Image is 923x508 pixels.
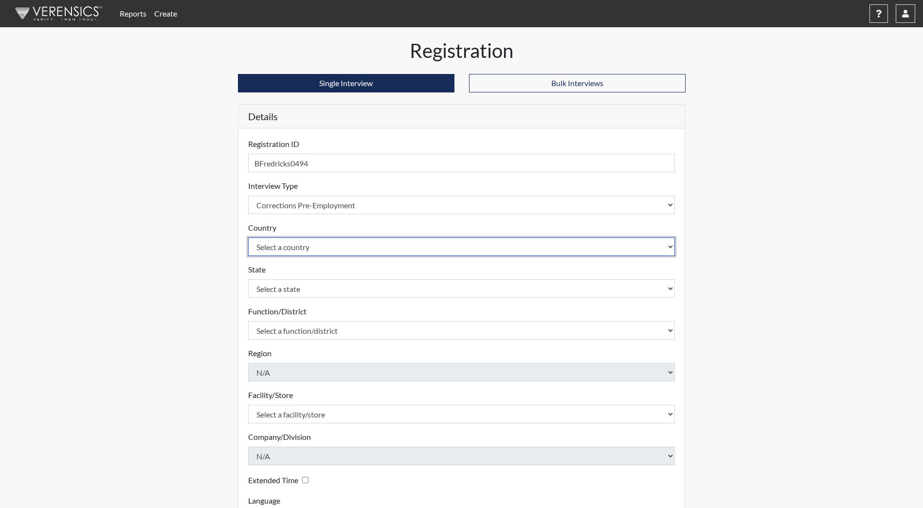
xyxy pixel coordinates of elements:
a: Reports [116,4,150,23]
button: Single Interview [238,74,454,92]
h1: Registration [238,39,686,62]
input: Insert a Registration ID, which needs to be a unique alphanumeric value for each interviewee [248,154,675,172]
a: Create [150,4,181,23]
label: Company/Division [248,431,311,443]
button: Bulk Interviews [469,74,686,92]
label: Registration ID [248,138,299,150]
label: Interview Type [248,180,298,192]
label: State [248,264,266,275]
label: Function/District [248,306,307,317]
label: Extended Time [248,474,298,486]
h5: Details [238,105,685,128]
label: Language [248,495,280,507]
div: Checking this box will provide the interviewee with an accomodation of extra time to answer each ... [248,473,312,487]
label: Facility/Store [248,389,293,401]
label: Region [248,347,271,359]
label: Country [248,222,276,234]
